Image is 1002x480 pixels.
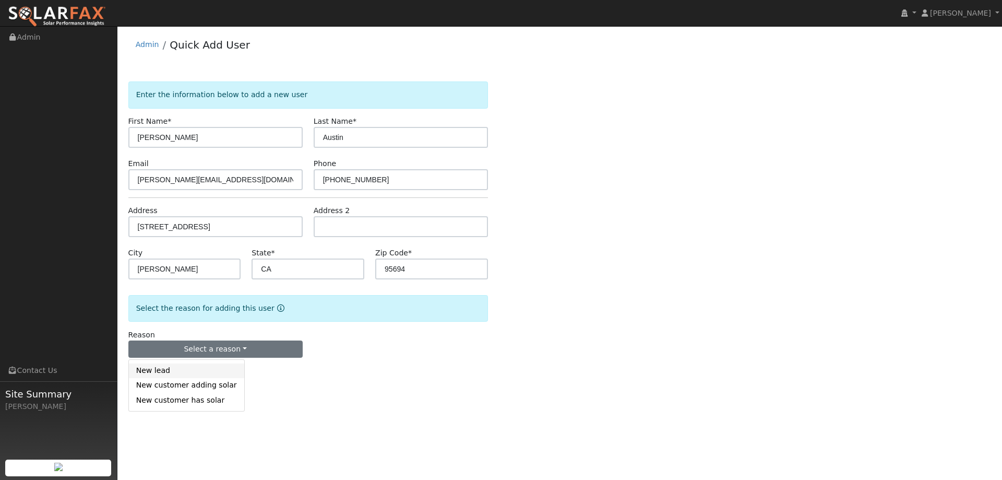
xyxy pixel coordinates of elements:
[314,205,350,216] label: Address 2
[5,401,112,412] div: [PERSON_NAME]
[128,158,149,169] label: Email
[129,378,244,393] a: New customer adding solar
[128,330,155,341] label: Reason
[314,116,356,127] label: Last Name
[128,248,143,259] label: City
[353,117,356,125] span: Required
[128,295,488,322] div: Select the reason for adding this user
[275,304,284,312] a: Reason for new user
[375,248,412,259] label: Zip Code
[170,39,250,51] a: Quick Add User
[54,463,63,471] img: retrieve
[128,81,488,108] div: Enter the information below to add a new user
[128,116,172,127] label: First Name
[5,387,112,401] span: Site Summary
[129,364,244,378] a: New lead
[8,6,106,28] img: SolarFax
[930,9,991,17] span: [PERSON_NAME]
[271,249,275,257] span: Required
[168,117,171,125] span: Required
[128,341,303,358] button: Select a reason
[136,40,159,49] a: Admin
[129,393,244,407] a: New customer has solar
[408,249,412,257] span: Required
[314,158,337,169] label: Phone
[252,248,275,259] label: State
[128,205,158,216] label: Address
